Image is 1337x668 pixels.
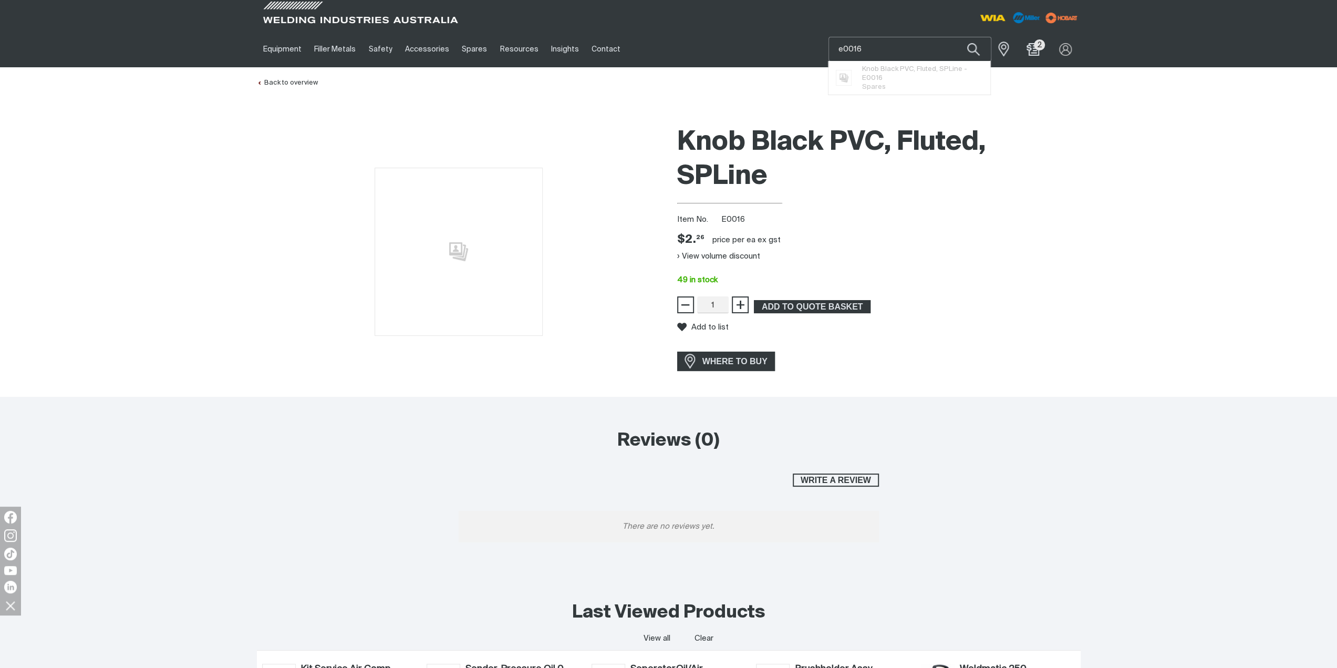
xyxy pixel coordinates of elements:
[956,37,991,61] button: Search products
[677,232,704,248] div: Price
[758,235,781,245] div: ex gst
[828,61,990,95] ul: Suggestions
[399,31,455,67] a: Accessories
[643,633,670,644] a: View all last viewed products
[829,37,991,61] input: Product name or item number...
[692,632,716,646] button: Clear all last viewed products
[4,529,17,542] img: Instagram
[493,31,544,67] a: Resources
[862,84,886,90] span: Spares
[455,31,493,67] a: Spares
[793,474,879,487] button: Write a review
[794,474,878,487] span: Write a review
[677,248,760,264] button: View volume discount
[459,429,879,453] h2: Reviews (0)
[862,65,982,83] span: Knob Black PVC, Fluted, SPLine -
[677,352,775,371] a: WHERE TO BUY
[1042,10,1081,26] img: miller
[680,296,690,314] span: −
[362,31,398,67] a: Safety
[712,235,755,245] div: price per EA
[257,31,875,67] nav: Main
[257,79,318,86] a: Back to overview
[735,296,745,314] span: +
[677,232,704,248] span: $2.
[2,597,19,614] img: hide socials
[691,323,729,332] span: Add to list
[4,511,17,523] img: Facebook
[696,234,704,240] sup: 26
[545,31,585,67] a: Insights
[375,168,543,336] img: No image for this product
[4,548,17,560] img: TikTok
[755,300,869,314] span: ADD TO QUOTE BASKET
[677,214,720,226] span: Item No.
[677,276,718,284] span: 49 in stock
[677,322,729,332] button: Add to list
[572,601,765,624] h2: Last Viewed Products
[459,511,879,542] p: There are no reviews yet.
[696,353,774,370] span: WHERE TO BUY
[4,566,17,575] img: YouTube
[4,581,17,593] img: LinkedIn
[677,126,1081,194] h1: Knob Black PVC, Fluted, SPLine
[721,215,745,223] span: E0016
[754,300,870,314] button: Add Knob Black PVC, Fluted, SPLine to the shopping cart
[308,31,362,67] a: Filler Metals
[257,31,308,67] a: Equipment
[862,75,883,81] span: E0016
[585,31,627,67] a: Contact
